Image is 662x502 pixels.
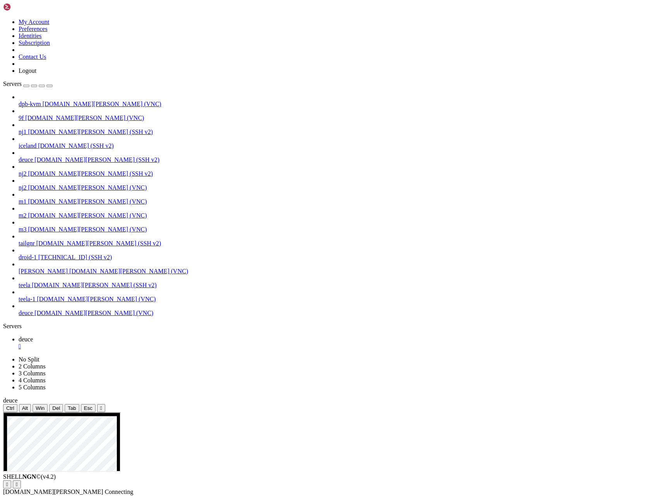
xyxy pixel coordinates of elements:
[41,473,56,480] span: 4.2.0
[105,488,133,495] span: Connecting
[69,268,188,274] span: [DOMAIN_NAME][PERSON_NAME] (VNC)
[19,336,659,350] a: deuce
[19,310,33,316] span: deuce
[19,19,50,25] a: My Account
[19,135,659,149] li: iceland [DOMAIN_NAME] (SSH v2)
[38,254,112,260] span: [TECHNICAL_ID] (SSH v2)
[19,233,659,247] li: tailgnr [DOMAIN_NAME][PERSON_NAME] (SSH v2)
[3,488,103,495] span: [DOMAIN_NAME][PERSON_NAME]
[19,163,659,177] li: nj2 [DOMAIN_NAME][PERSON_NAME] (SSH v2)
[28,170,153,177] span: [DOMAIN_NAME][PERSON_NAME] (SSH v2)
[3,473,56,480] span: SHELL ©
[19,247,659,261] li: droid-1 [TECHNICAL_ID] (SSH v2)
[22,405,28,411] span: Alt
[19,296,36,302] span: teela-1
[3,480,11,488] button: 
[65,404,79,412] button: Tab
[19,33,42,39] a: Identities
[19,156,33,163] span: deuce
[19,26,48,32] a: Preferences
[19,198,26,205] span: m1
[19,122,659,135] li: nj1 [DOMAIN_NAME][PERSON_NAME] (SSH v2)
[19,296,659,303] a: teela-1 [DOMAIN_NAME][PERSON_NAME] (VNC)
[19,170,659,177] a: nj2 [DOMAIN_NAME][PERSON_NAME] (SSH v2)
[19,356,39,363] a: No Split
[19,404,31,412] button: Alt
[19,115,659,122] a: 9f [DOMAIN_NAME][PERSON_NAME] (VNC)
[28,128,153,135] span: [DOMAIN_NAME][PERSON_NAME] (SSH v2)
[34,310,153,316] span: [DOMAIN_NAME][PERSON_NAME] (VNC)
[13,480,21,488] button: 
[19,282,30,288] span: teela
[32,282,157,288] span: [DOMAIN_NAME][PERSON_NAME] (SSH v2)
[19,363,46,370] a: 2 Columns
[33,404,48,412] button: Win
[28,226,147,233] span: [DOMAIN_NAME][PERSON_NAME] (VNC)
[19,240,35,247] span: tailgnr
[16,481,18,487] div: 
[84,405,92,411] span: Esc
[37,296,156,302] span: [DOMAIN_NAME][PERSON_NAME] (VNC)
[19,275,659,289] li: teela [DOMAIN_NAME][PERSON_NAME] (SSH v2)
[6,481,8,487] div: 
[28,198,147,205] span: [DOMAIN_NAME][PERSON_NAME] (VNC)
[19,212,659,219] a: m2 [DOMAIN_NAME][PERSON_NAME] (VNC)
[19,282,659,289] a: teela [DOMAIN_NAME][PERSON_NAME] (SSH v2)
[100,405,102,411] div: 
[22,473,36,480] b: NGN
[19,184,659,191] a: nj2 [DOMAIN_NAME][PERSON_NAME] (VNC)
[34,156,159,163] span: [DOMAIN_NAME][PERSON_NAME] (SSH v2)
[19,53,46,60] a: Contact Us
[19,377,46,384] a: 4 Columns
[19,101,41,107] span: dpb-kvm
[49,404,63,412] button: Del
[38,142,114,149] span: [DOMAIN_NAME] (SSH v2)
[3,397,17,404] span: deuce
[19,336,33,343] span: deuce
[97,404,105,412] button: 
[3,81,22,87] span: Servers
[19,156,659,163] a: deuce [DOMAIN_NAME][PERSON_NAME] (SSH v2)
[19,198,659,205] a: m1 [DOMAIN_NAME][PERSON_NAME] (VNC)
[19,289,659,303] li: teela-1 [DOMAIN_NAME][PERSON_NAME] (VNC)
[81,404,96,412] button: Esc
[19,142,659,149] a: iceland [DOMAIN_NAME] (SSH v2)
[28,212,147,219] span: [DOMAIN_NAME][PERSON_NAME] (VNC)
[68,405,76,411] span: Tab
[19,212,26,219] span: m2
[3,81,53,87] a: Servers
[43,101,161,107] span: [DOMAIN_NAME][PERSON_NAME] (VNC)
[25,115,144,121] span: [DOMAIN_NAME][PERSON_NAME] (VNC)
[19,370,46,377] a: 3 Columns
[36,240,161,247] span: [DOMAIN_NAME][PERSON_NAME] (SSH v2)
[19,142,36,149] span: iceland
[19,184,26,191] span: nj2
[28,184,147,191] span: [DOMAIN_NAME][PERSON_NAME] (VNC)
[19,268,659,275] a: [PERSON_NAME] [DOMAIN_NAME][PERSON_NAME] (VNC)
[19,343,659,350] a: 
[19,226,26,233] span: m3
[3,3,48,11] img: Shellngn
[19,128,26,135] span: nj1
[3,404,17,412] button: Ctrl
[19,94,659,108] li: dpb-kvm [DOMAIN_NAME][PERSON_NAME] (VNC)
[19,101,659,108] a: dpb-kvm [DOMAIN_NAME][PERSON_NAME] (VNC)
[19,170,26,177] span: nj2
[19,219,659,233] li: m3 [DOMAIN_NAME][PERSON_NAME] (VNC)
[19,108,659,122] li: 9f [DOMAIN_NAME][PERSON_NAME] (VNC)
[19,268,68,274] span: [PERSON_NAME]
[3,323,659,330] div: Servers
[19,226,659,233] a: m3 [DOMAIN_NAME][PERSON_NAME] (VNC)
[19,254,659,261] a: droid-1 [TECHNICAL_ID] (SSH v2)
[19,115,24,121] span: 9f
[19,310,659,317] a: deuce [DOMAIN_NAME][PERSON_NAME] (VNC)
[19,303,659,317] li: deuce [DOMAIN_NAME][PERSON_NAME] (VNC)
[52,405,60,411] span: Del
[19,205,659,219] li: m2 [DOMAIN_NAME][PERSON_NAME] (VNC)
[19,240,659,247] a: tailgnr [DOMAIN_NAME][PERSON_NAME] (SSH v2)
[19,67,36,74] a: Logout
[19,177,659,191] li: nj2 [DOMAIN_NAME][PERSON_NAME] (VNC)
[36,405,44,411] span: Win
[19,128,659,135] a: nj1 [DOMAIN_NAME][PERSON_NAME] (SSH v2)
[19,39,50,46] a: Subscription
